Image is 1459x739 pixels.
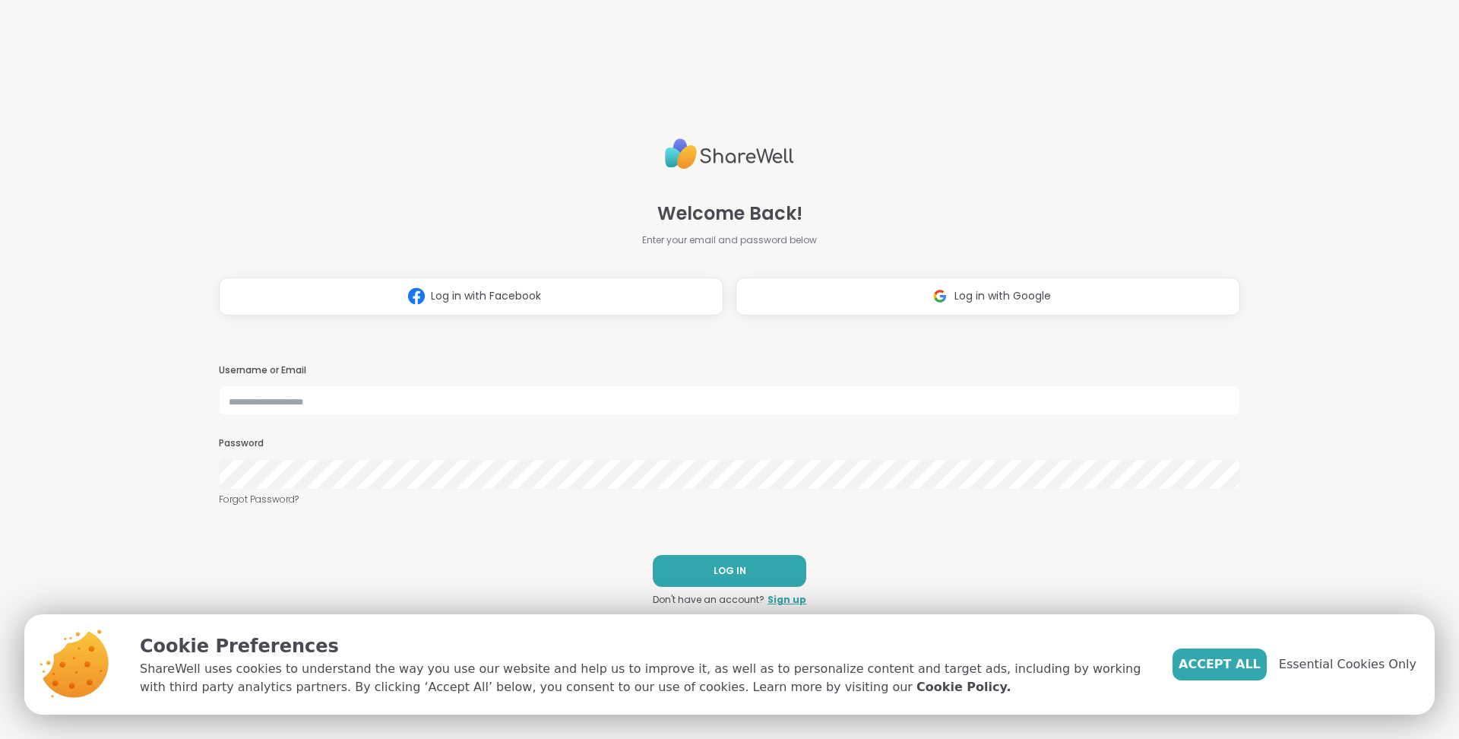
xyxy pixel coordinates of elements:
[954,288,1051,304] span: Log in with Google
[653,555,806,587] button: LOG IN
[736,278,1240,316] button: Log in with Google
[916,678,1011,696] a: Cookie Policy.
[665,132,794,176] img: ShareWell Logo
[657,200,802,227] span: Welcome Back!
[926,282,954,310] img: ShareWell Logomark
[219,437,1240,450] h3: Password
[219,493,1240,506] a: Forgot Password?
[219,364,1240,377] h3: Username or Email
[653,593,764,607] span: Don't have an account?
[714,564,746,578] span: LOG IN
[1279,655,1416,674] span: Essential Cookies Only
[1179,655,1261,674] span: Accept All
[642,233,817,247] span: Enter your email and password below
[402,282,431,310] img: ShareWell Logomark
[140,660,1148,696] p: ShareWell uses cookies to understand the way you use our website and help us to improve it, as we...
[431,288,541,304] span: Log in with Facebook
[1173,649,1267,680] button: Accept All
[219,278,723,316] button: Log in with Facebook
[767,593,806,607] a: Sign up
[140,633,1148,660] p: Cookie Preferences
